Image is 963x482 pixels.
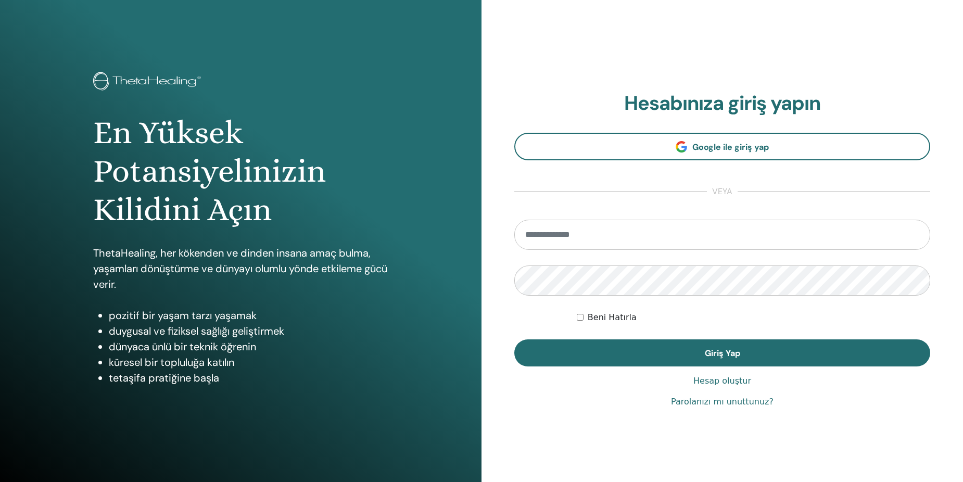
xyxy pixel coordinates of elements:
[577,311,930,324] div: Keep me authenticated indefinitely or until I manually logout
[109,370,388,386] li: tetaşifa pratiğine başla
[514,339,930,366] button: Giriş Yap
[671,396,774,408] a: Parolanızı mı unuttunuz?
[693,375,751,387] a: Hesap oluştur
[588,311,637,324] label: Beni Hatırla
[514,92,930,116] h2: Hesabınıza giriş yapın
[109,323,388,339] li: duygusal ve fiziksel sağlığı geliştirmek
[109,308,388,323] li: pozitif bir yaşam tarzı yaşamak
[109,339,388,354] li: dünyaca ünlü bir teknik öğrenin
[514,133,930,160] a: Google ile giriş yap
[109,354,388,370] li: küresel bir topluluğa katılın
[692,142,769,153] span: Google ile giriş yap
[707,185,738,198] span: veya
[705,348,740,359] span: Giriş Yap
[93,245,388,292] p: ThetaHealing, her kökenden ve dinden insana amaç bulma, yaşamları dönüştürme ve dünyayı olumlu yö...
[93,113,388,230] h1: En Yüksek Potansiyelinizin Kilidini Açın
